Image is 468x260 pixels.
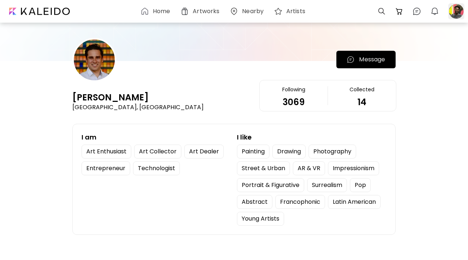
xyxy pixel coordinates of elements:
[350,178,371,192] div: Pop
[72,92,149,103] div: [PERSON_NAME]
[328,195,381,209] div: Latin American
[358,99,366,105] div: 14
[230,7,267,16] a: Nearby
[309,145,356,158] div: Photography
[286,8,305,14] h6: Artists
[307,178,347,192] div: Surrealism
[429,5,441,18] button: bellIcon
[82,161,130,175] div: Entrepreneur
[347,56,355,64] img: chatIcon
[237,212,284,226] div: Young Artists
[272,145,306,158] div: Drawing
[237,145,269,158] div: Painting
[430,7,439,16] img: bellIcon
[328,161,379,175] div: Impressionism
[242,8,264,14] h6: Nearby
[72,103,204,111] div: [GEOGRAPHIC_DATA], [GEOGRAPHIC_DATA]
[275,195,325,209] div: Francophonic
[237,133,386,142] div: I like
[82,145,131,158] div: Art Enthusiast
[237,161,290,175] div: Street & Urban
[180,7,222,16] a: Artworks
[359,55,385,64] p: Message
[237,178,304,192] div: Portrait & Figurative
[134,145,181,158] div: Art Collector
[140,7,173,16] a: Home
[282,86,305,93] div: Following
[293,161,325,175] div: AR & VR
[133,161,180,175] div: Technologist
[82,133,231,142] div: I am
[283,99,305,105] div: 3069
[193,8,219,14] h6: Artworks
[336,51,396,68] button: chatIconMessage
[412,7,421,16] img: chatIcon
[184,145,224,158] div: Art Dealer
[395,7,404,16] img: cart
[274,7,308,16] a: Artists
[153,8,170,14] h6: Home
[350,86,374,93] div: Collected
[237,195,272,209] div: Abstract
